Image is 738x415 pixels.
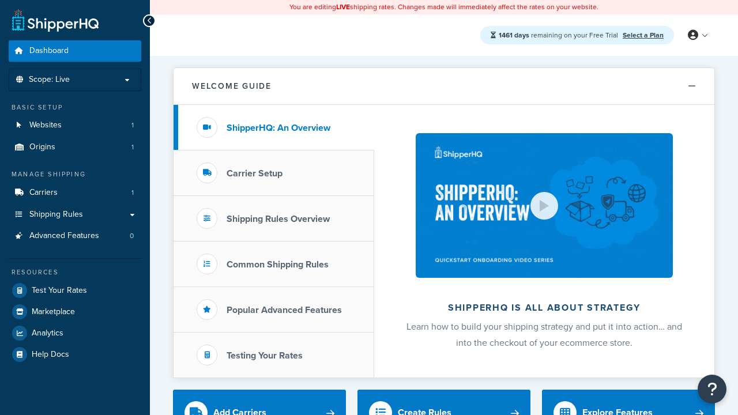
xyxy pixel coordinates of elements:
[9,115,141,136] li: Websites
[9,115,141,136] a: Websites1
[227,259,329,270] h3: Common Shipping Rules
[9,137,141,158] a: Origins1
[9,40,141,62] a: Dashboard
[9,137,141,158] li: Origins
[227,123,330,133] h3: ShipperHQ: An Overview
[32,329,63,338] span: Analytics
[32,350,69,360] span: Help Docs
[9,103,141,112] div: Basic Setup
[9,280,141,301] a: Test Your Rates
[32,307,75,317] span: Marketplace
[192,82,272,90] h2: Welcome Guide
[131,142,134,152] span: 1
[174,68,714,105] button: Welcome Guide
[227,168,283,179] h3: Carrier Setup
[32,286,87,296] span: Test Your Rates
[9,182,141,203] a: Carriers1
[227,350,303,361] h3: Testing Your Rates
[623,30,664,40] a: Select a Plan
[9,182,141,203] li: Carriers
[698,375,726,403] button: Open Resource Center
[29,188,58,198] span: Carriers
[29,120,62,130] span: Websites
[416,133,673,278] img: ShipperHQ is all about strategy
[9,301,141,322] a: Marketplace
[9,344,141,365] a: Help Docs
[9,169,141,179] div: Manage Shipping
[406,320,682,349] span: Learn how to build your shipping strategy and put it into action… and into the checkout of your e...
[9,225,141,247] li: Advanced Features
[499,30,620,40] span: remaining on your Free Trial
[29,75,70,85] span: Scope: Live
[499,30,529,40] strong: 1461 days
[227,214,330,224] h3: Shipping Rules Overview
[29,210,83,220] span: Shipping Rules
[9,323,141,344] a: Analytics
[131,188,134,198] span: 1
[29,231,99,241] span: Advanced Features
[130,231,134,241] span: 0
[227,305,342,315] h3: Popular Advanced Features
[336,2,350,12] b: LIVE
[9,267,141,277] div: Resources
[29,142,55,152] span: Origins
[9,225,141,247] a: Advanced Features0
[9,204,141,225] a: Shipping Rules
[131,120,134,130] span: 1
[405,303,684,313] h2: ShipperHQ is all about strategy
[29,46,69,56] span: Dashboard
